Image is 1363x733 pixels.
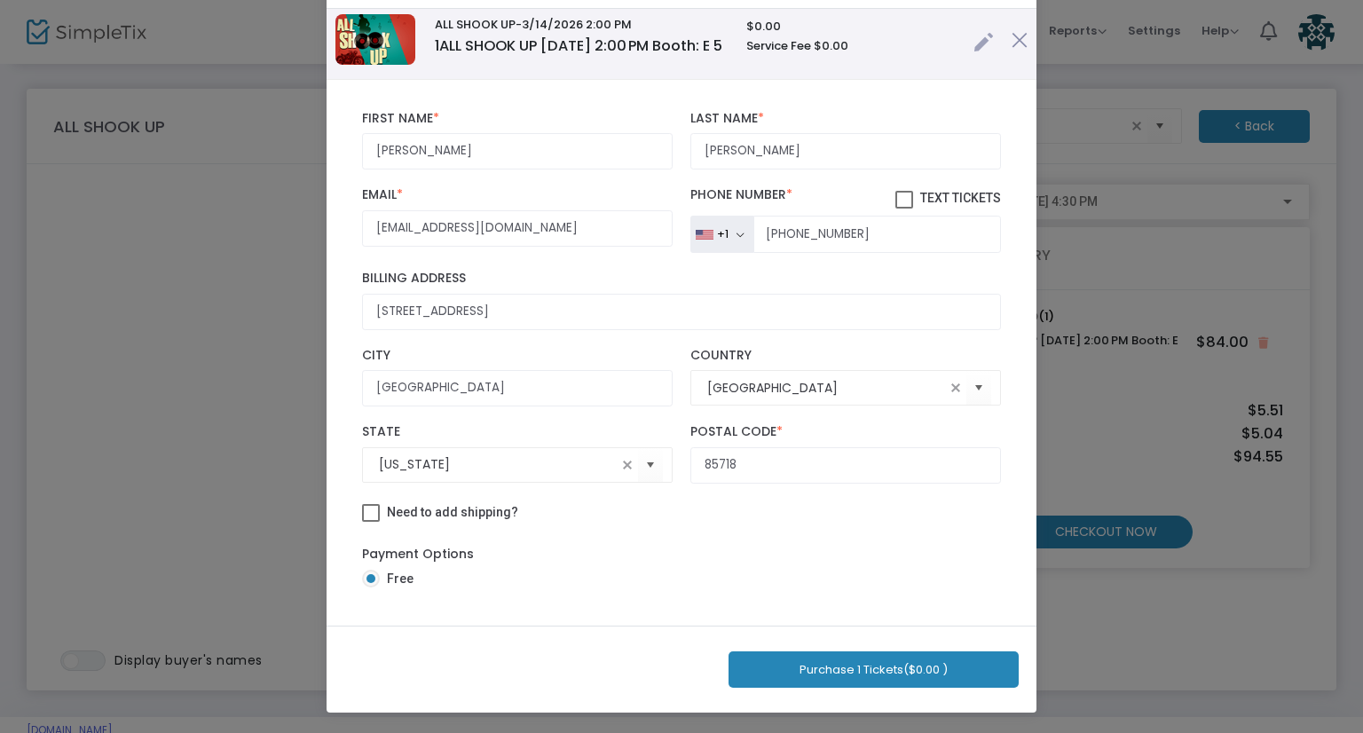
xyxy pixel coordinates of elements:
[379,455,617,474] input: Select State
[435,35,722,56] span: ALL SHOOK UP [DATE] 2:00 PM Booth: E 5
[966,370,991,406] button: Select
[362,133,673,169] input: First Name
[362,545,474,564] label: Payment Options
[729,651,1019,688] button: Purchase 1 Tickets($0.00 )
[362,370,673,406] input: City
[617,454,638,476] span: clear
[690,424,1001,440] label: Postal Code
[362,294,1001,330] input: Billing Address
[690,447,1001,484] input: Postal Code
[362,187,673,203] label: Email
[362,271,1001,287] label: Billing Address
[335,14,415,65] img: CarlosFranco-AETAllShoockUpHome.png
[690,216,753,253] button: +1
[753,216,1001,253] input: Phone Number
[690,187,1001,209] label: Phone Number
[362,424,673,440] label: State
[690,133,1001,169] input: Last Name
[945,377,966,398] span: clear
[1012,32,1028,48] img: cross.png
[746,39,957,53] h6: Service Fee $0.00
[435,18,729,32] h6: ALL SHOOK UP
[717,227,729,241] div: +1
[435,35,439,56] span: 1
[920,191,1001,205] span: Text Tickets
[746,20,957,34] h6: $0.00
[516,16,632,33] span: -3/14/2026 2:00 PM
[707,379,945,398] input: Select Country
[362,210,673,247] input: Email
[362,348,673,364] label: City
[690,348,1001,364] label: Country
[690,111,1001,127] label: Last Name
[380,570,414,588] span: Free
[638,446,663,483] button: Select
[362,111,673,127] label: First Name
[387,505,518,519] span: Need to add shipping?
